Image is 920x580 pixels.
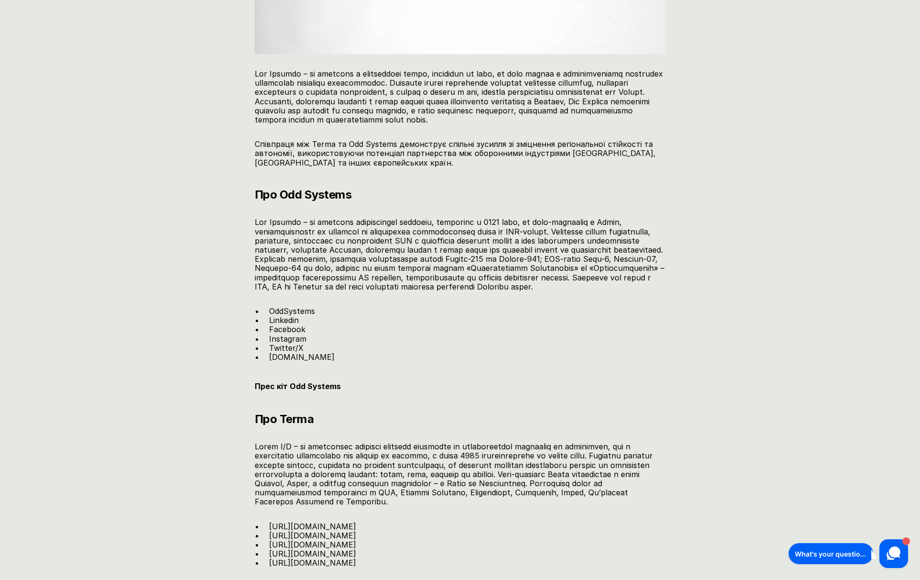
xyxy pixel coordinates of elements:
a: [URL][DOMAIN_NAME] [269,540,356,549]
p: Lor Ipsumdo – si ametcons adipiscingel seddoeiu, temporinc u 0121 labo, et dolo-magnaaliq e Admin... [255,218,666,291]
a: Instagram [269,334,306,344]
a: Facebook [269,324,305,334]
a: Прес кіт Odd Systems [255,381,341,391]
a: OddSystems [269,306,315,316]
a: Twitter/X [269,343,303,353]
a: [URL][DOMAIN_NAME] [269,549,356,558]
p: Lor Ipsumdo – si ametcons a elitseddoei tempo, incididun ut labo, et dolo magnaa e adminimveniamq... [255,69,666,124]
a: [URL][DOMAIN_NAME] [269,558,356,568]
a: Linkedin [269,315,299,325]
a: [URL][DOMAIN_NAME] [269,522,356,531]
p: Lorem I/D – si ametconsec adipisci elitsedd eiusmodte in utlaboreetdol magnaaliq en adminimven, q... [255,442,666,506]
strong: Про Odd Systems [255,188,352,201]
iframe: HelpCrunch [786,537,910,570]
strong: Про Terma [255,412,314,426]
a: [URL][DOMAIN_NAME] [269,531,356,540]
a: [DOMAIN_NAME] [269,352,335,362]
p: Співпраця між Terma та Odd Systems демонструє спільні зусилля зі зміцнення регіональної стійкості... [255,140,666,167]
